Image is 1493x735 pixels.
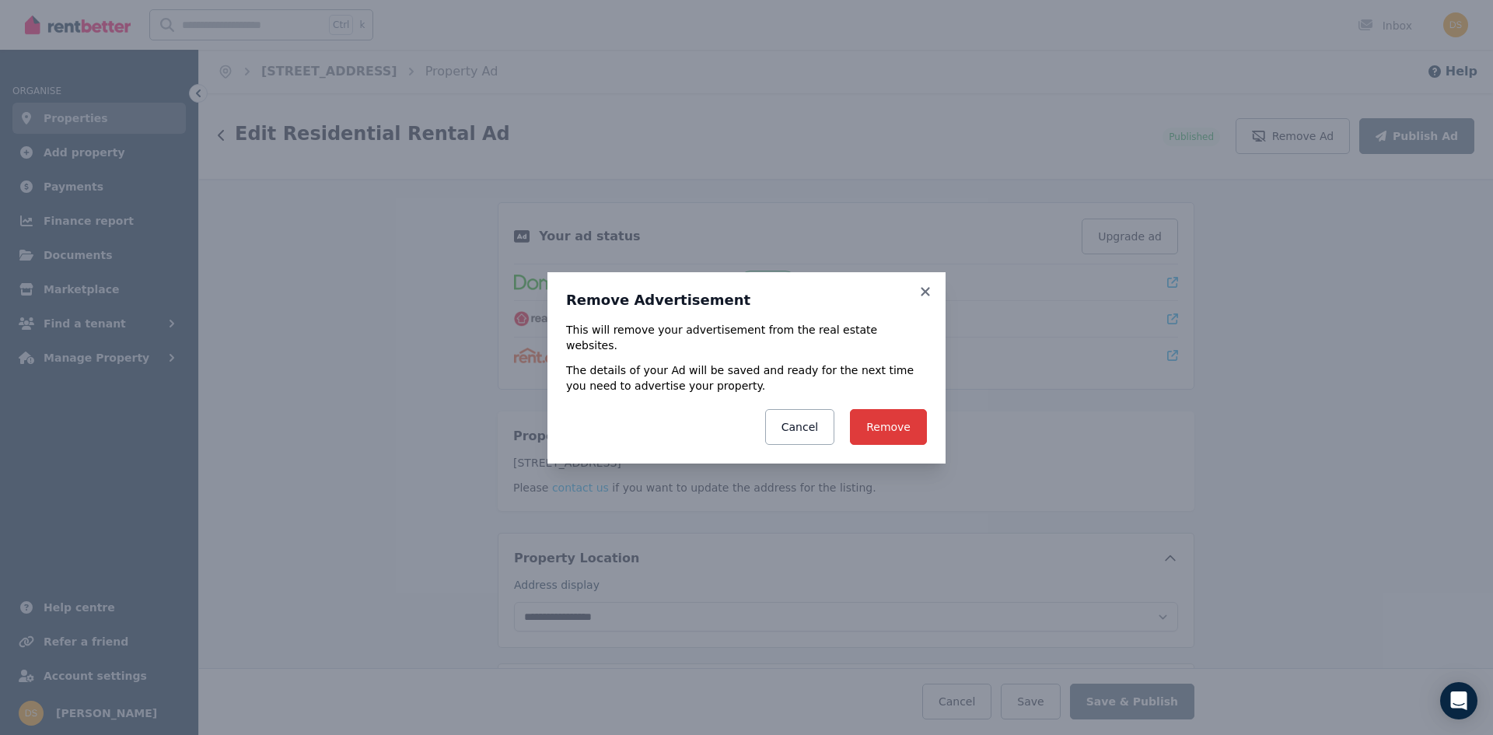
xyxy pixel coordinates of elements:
[566,291,927,310] h3: Remove Advertisement
[566,322,927,353] p: This will remove your advertisement from the real estate websites.
[566,362,927,394] p: The details of your Ad will be saved and ready for the next time you need to advertise your prope...
[765,409,834,445] button: Cancel
[850,409,927,445] button: Remove
[1440,682,1477,719] div: Open Intercom Messenger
